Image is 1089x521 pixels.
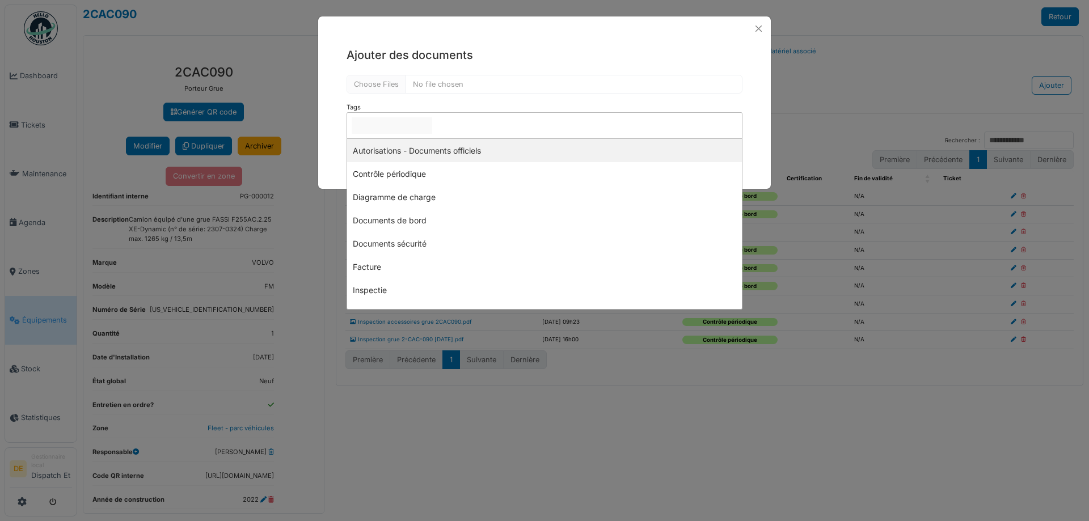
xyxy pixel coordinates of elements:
[347,278,742,302] div: Inspectie
[352,117,432,134] input: null
[347,255,742,278] div: Facture
[347,185,742,209] div: Diagramme de charge
[347,209,742,232] div: Documents de bord
[347,46,742,63] h5: Ajouter des documents
[347,302,742,325] div: Manuels
[347,103,361,112] label: Tags
[347,139,742,162] div: Autorisations - Documents officiels
[751,21,766,36] button: Close
[347,232,742,255] div: Documents sécurité
[347,162,742,185] div: Contrôle périodique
